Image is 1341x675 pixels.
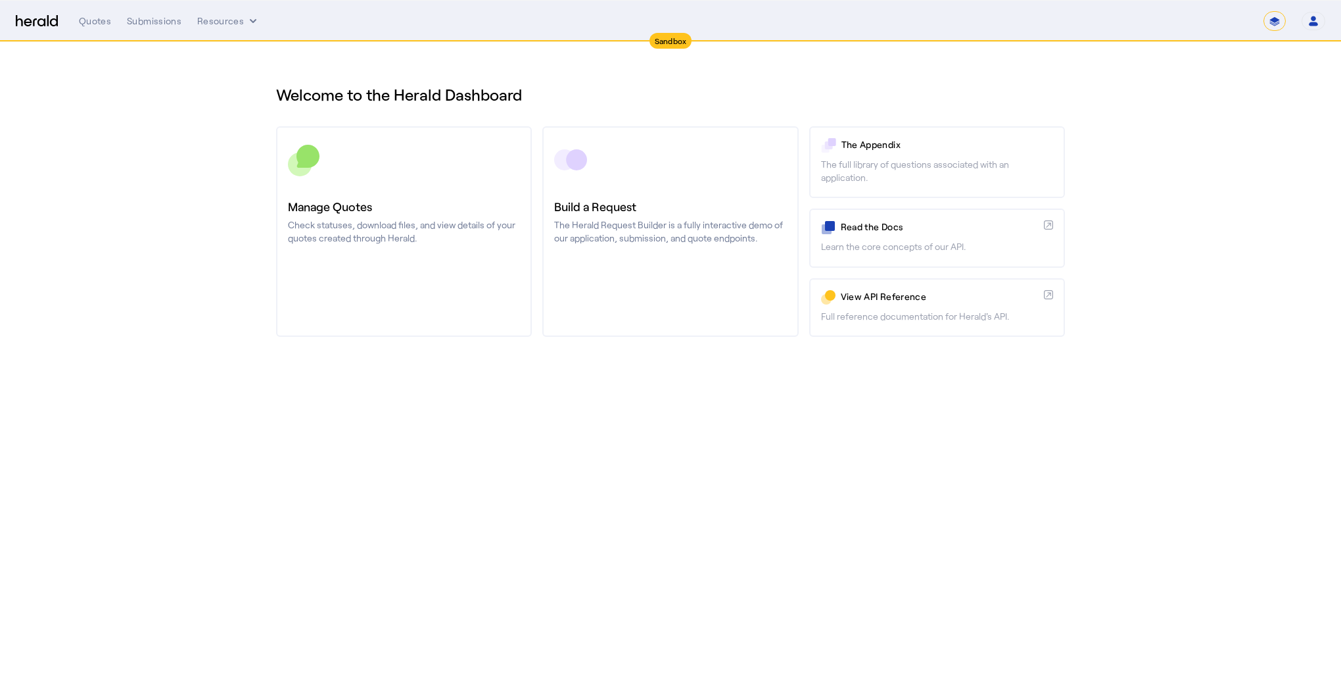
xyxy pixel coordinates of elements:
div: Quotes [79,14,111,28]
div: Submissions [127,14,181,28]
div: Sandbox [649,33,692,49]
p: The Herald Request Builder is a fully interactive demo of our application, submission, and quote ... [554,218,786,245]
img: Herald Logo [16,15,58,28]
h3: Manage Quotes [288,197,520,216]
a: View API ReferenceFull reference documentation for Herald's API. [809,278,1065,337]
p: View API Reference [841,290,1039,303]
a: Manage QuotesCheck statuses, download files, and view details of your quotes created through Herald. [276,126,532,337]
h3: Build a Request [554,197,786,216]
p: Read the Docs [841,220,1039,234]
a: The AppendixThe full library of questions associated with an application. [809,126,1065,198]
p: The Appendix [841,138,1053,151]
a: Read the DocsLearn the core concepts of our API. [809,209,1065,267]
h1: Welcome to the Herald Dashboard [276,84,1065,105]
button: Resources dropdown menu [197,14,260,28]
p: Learn the core concepts of our API. [821,240,1053,253]
p: The full library of questions associated with an application. [821,158,1053,184]
p: Full reference documentation for Herald's API. [821,310,1053,323]
p: Check statuses, download files, and view details of your quotes created through Herald. [288,218,520,245]
a: Build a RequestThe Herald Request Builder is a fully interactive demo of our application, submiss... [542,126,798,337]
